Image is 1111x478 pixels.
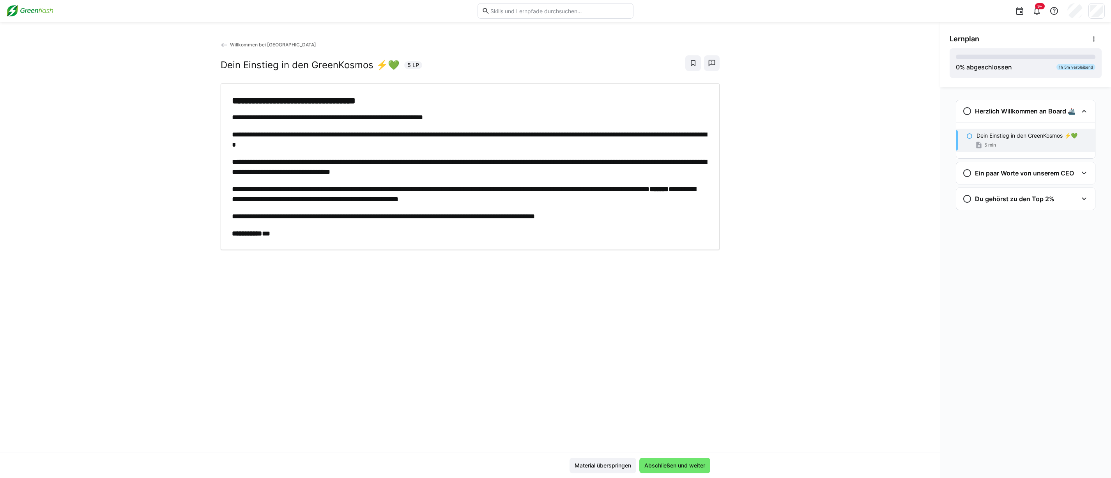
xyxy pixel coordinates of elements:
h2: Dein Einstieg in den GreenKosmos ⚡💚 [221,59,400,71]
h3: Herzlich Willkommen an Board 🚢 [975,107,1076,115]
button: Material überspringen [570,458,636,473]
span: 5 min [984,142,996,148]
span: 5 LP [407,61,419,69]
span: 9+ [1037,4,1042,9]
button: Abschließen und weiter [639,458,710,473]
span: Material überspringen [573,462,632,469]
input: Skills und Lernpfade durchsuchen… [490,7,629,14]
span: Abschließen und weiter [643,462,706,469]
h3: Du gehörst zu den Top 2% [975,195,1054,203]
span: Lernplan [950,35,979,43]
p: Dein Einstieg in den GreenKosmos ⚡💚 [977,132,1077,140]
span: Willkommen bei [GEOGRAPHIC_DATA] [230,42,316,48]
a: Willkommen bei [GEOGRAPHIC_DATA] [221,42,317,48]
div: % abgeschlossen [956,62,1012,72]
div: 1h 5m verbleibend [1056,64,1095,70]
span: 0 [956,63,960,71]
h3: Ein paar Worte von unserem CEO [975,169,1074,177]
